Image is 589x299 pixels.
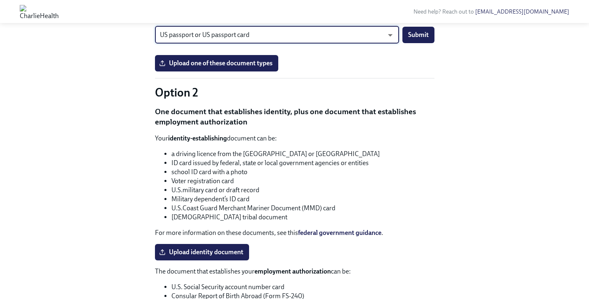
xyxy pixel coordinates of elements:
[171,283,434,292] li: U.S. Social Security account number card
[155,85,434,100] p: Option 2
[155,134,434,143] p: Your document can be:
[475,8,569,15] a: [EMAIL_ADDRESS][DOMAIN_NAME]
[171,159,434,168] li: ID card issued by federal, state or local government agencies or entities
[171,168,434,177] li: school ID card with a photo
[155,228,434,237] p: For more information on these documents, see this .
[254,267,331,275] strong: employment authorization
[298,229,381,237] a: federal government guidance
[155,55,278,71] label: Upload one of these document types
[171,204,434,213] li: U.S.Coast Guard Merchant Mariner Document (MMD) card
[161,59,273,67] span: Upload one of these document types
[168,134,227,142] strong: identity-establishing
[171,213,434,222] li: [DEMOGRAPHIC_DATA] tribal document
[155,244,249,260] label: Upload identity document
[408,31,429,39] span: Submit
[20,5,59,18] img: CharlieHealth
[171,186,434,195] li: U.S.military card or draft record
[413,8,569,15] span: Need help? Reach out to
[155,267,434,276] p: The document that establishes your can be:
[161,248,243,256] span: Upload identity document
[171,195,434,204] li: Military dependent’s ID card
[155,26,399,44] div: US passport or US passport card
[402,27,434,43] button: Submit
[171,177,434,186] li: Voter registration card
[171,149,434,159] li: a driving licence from the [GEOGRAPHIC_DATA] or [GEOGRAPHIC_DATA]
[155,106,434,127] p: One document that establishes identity, plus one document that establishes employment authorization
